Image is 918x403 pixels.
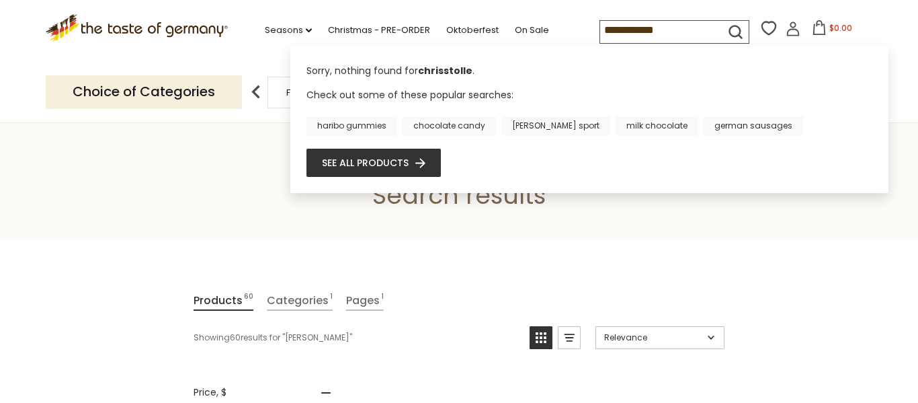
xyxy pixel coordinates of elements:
a: german sausages [704,116,803,135]
span: 1 [330,291,333,309]
a: [PERSON_NAME] sport [501,116,610,135]
div: Showing results for " " [194,326,519,349]
a: Oktoberfest [446,23,499,38]
a: Seasons [265,23,312,38]
span: 1 [381,291,384,309]
a: See all products [322,155,425,170]
span: , $ [216,386,226,399]
div: Sorry, nothing found for . [306,64,872,87]
span: Relevance [604,332,703,344]
a: Sort options [595,326,724,349]
a: chocolate candy [403,116,496,135]
div: Instant Search Results [290,46,888,193]
img: previous arrow [243,79,269,106]
a: View grid mode [530,326,552,349]
a: haribo gummies [306,116,397,135]
button: $0.00 [803,20,860,40]
p: Choice of Categories [46,75,242,108]
a: View list mode [558,326,581,349]
span: 60 [244,291,253,309]
a: View Pages Tab [346,291,384,311]
div: Check out some of these popular searches: [306,87,872,135]
a: milk chocolate [616,116,698,135]
a: Food By Category [286,87,364,98]
span: Price [194,386,226,400]
h1: Search results [42,180,876,211]
b: chrisstolle [418,64,472,77]
a: Christmas - PRE-ORDER [328,23,430,38]
b: 60 [230,332,241,344]
span: $0.00 [829,22,852,34]
a: View Products Tab [194,291,253,311]
a: View Categories Tab [267,291,333,311]
a: On Sale [515,23,549,38]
